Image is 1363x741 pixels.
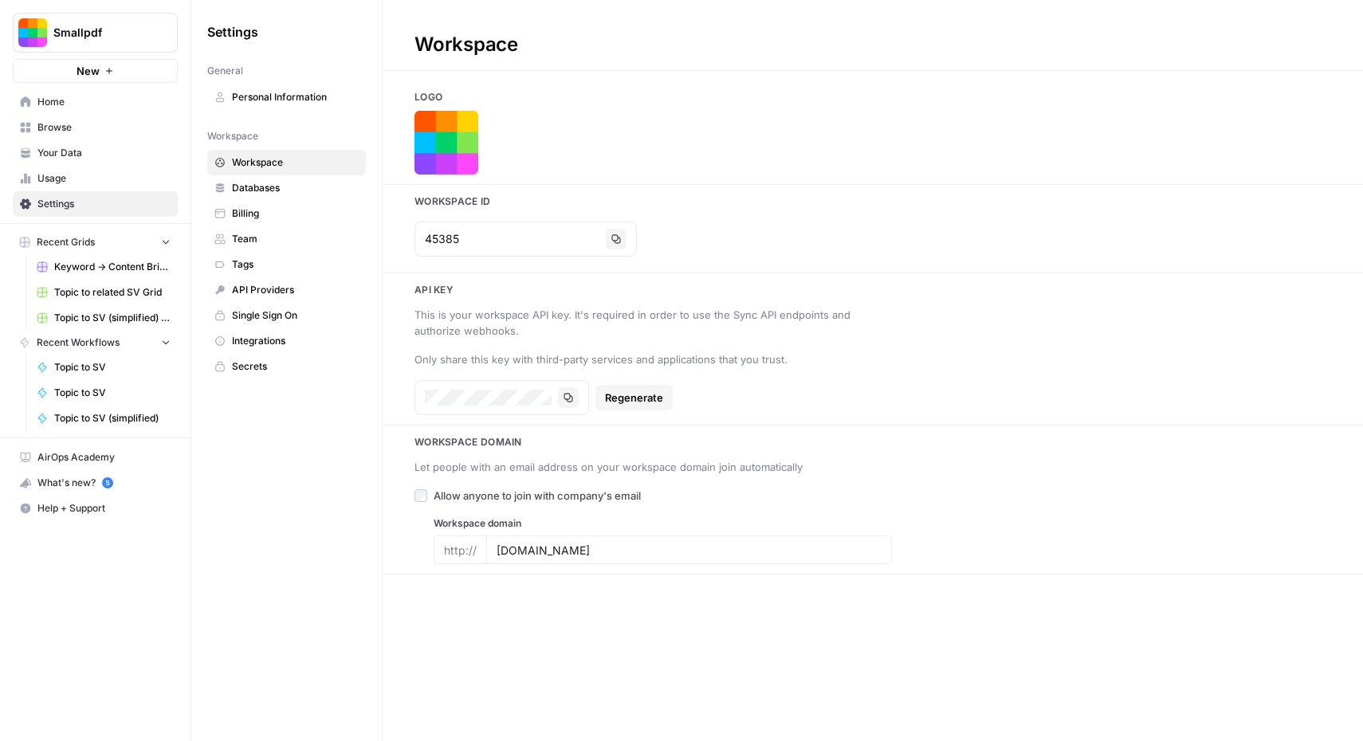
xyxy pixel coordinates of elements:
span: Help + Support [37,501,171,516]
span: Databases [232,181,359,195]
a: Topic to related SV Grid [29,280,178,305]
span: Usage [37,171,171,186]
a: Topic to SV [29,380,178,406]
span: Browse [37,120,171,135]
div: What's new? [14,471,177,495]
span: Topic to SV (simplified) Grid [54,311,171,325]
button: Help + Support [13,496,178,521]
a: AirOps Academy [13,445,178,470]
span: Regenerate [605,390,663,406]
span: Home [37,95,171,109]
h3: Api key [383,283,1363,297]
button: Recent Grids [13,230,178,254]
a: Browse [13,115,178,140]
a: Keyword -> Content Brief -> Article [29,254,178,280]
span: Smallpdf [53,25,150,41]
div: This is your workspace API key. It's required in order to use the Sync API endpoints and authoriz... [414,307,873,339]
span: Workspace [232,155,359,170]
a: Your Data [13,140,178,166]
text: 5 [105,479,109,487]
span: Allow anyone to join with company's email [434,488,641,504]
span: API Providers [232,283,359,297]
span: Personal Information [232,90,359,104]
div: Only share this key with third-party services and applications that you trust. [414,351,873,367]
button: New [13,59,178,83]
a: Databases [207,175,366,201]
a: 5 [102,477,113,488]
a: Topic to SV (simplified) [29,406,178,431]
span: General [207,64,243,78]
button: Workspace: Smallpdf [13,13,178,53]
span: Topic to SV [54,360,171,374]
input: Allow anyone to join with company's email [414,489,427,502]
span: Your Data [37,146,171,160]
span: Recent Grids [37,235,95,249]
a: Single Sign On [207,303,366,328]
span: New [77,63,100,79]
h3: Workspace Domain [383,435,1363,449]
span: Recent Workflows [37,335,120,350]
a: Workspace [207,150,366,175]
button: Regenerate [595,385,673,410]
a: Secrets [207,354,366,379]
a: Settings [13,191,178,217]
span: Keyword -> Content Brief -> Article [54,260,171,274]
a: Topic to SV (simplified) Grid [29,305,178,331]
a: Topic to SV [29,355,178,380]
span: Single Sign On [232,308,359,323]
span: Topic to SV [54,386,171,400]
button: What's new? 5 [13,470,178,496]
span: Team [232,232,359,246]
a: Usage [13,166,178,191]
span: Topic to related SV Grid [54,285,171,300]
img: Smallpdf Logo [18,18,47,47]
span: AirOps Academy [37,450,171,465]
a: Personal Information [207,84,366,110]
h3: Logo [383,90,1363,104]
span: Settings [207,22,258,41]
div: Workspace [383,32,550,57]
span: Settings [37,197,171,211]
a: Team [207,226,366,252]
img: Company Logo [414,111,478,174]
div: http:// [434,535,486,564]
a: Integrations [207,328,366,354]
label: Workspace domain [434,516,892,531]
button: Recent Workflows [13,331,178,355]
span: Integrations [232,334,359,348]
div: Let people with an email address on your workspace domain join automatically [414,459,873,475]
span: Billing [232,206,359,221]
span: Tags [232,257,359,272]
span: Secrets [232,359,359,374]
span: Topic to SV (simplified) [54,411,171,425]
a: Tags [207,252,366,277]
a: API Providers [207,277,366,303]
span: Workspace [207,129,258,143]
h3: Workspace Id [383,194,1363,209]
a: Billing [207,201,366,226]
a: Home [13,89,178,115]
